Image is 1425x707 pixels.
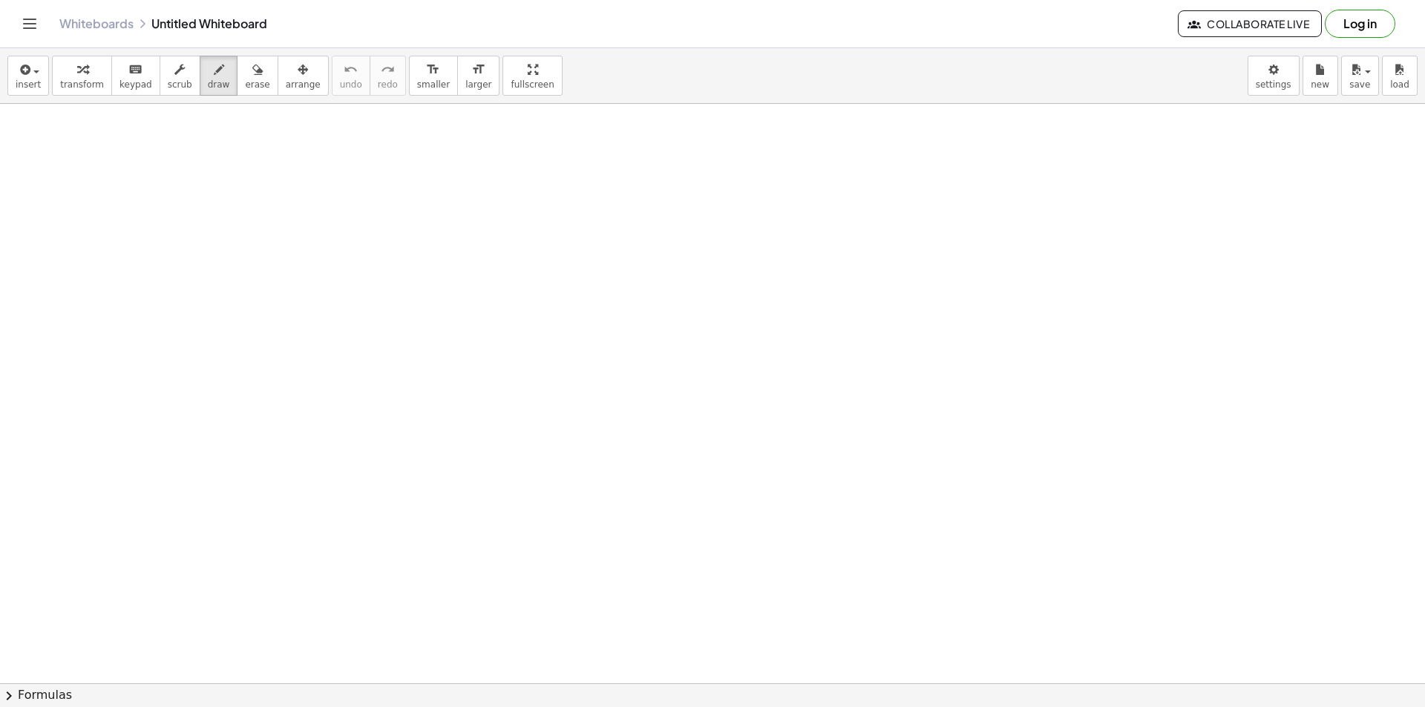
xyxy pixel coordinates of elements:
i: undo [344,61,358,79]
span: arrange [286,79,321,90]
i: format_size [471,61,485,79]
button: format_sizesmaller [409,56,458,96]
button: fullscreen [502,56,562,96]
button: erase [237,56,278,96]
button: arrange [278,56,329,96]
span: save [1349,79,1370,90]
button: transform [52,56,112,96]
button: Log in [1325,10,1395,38]
span: draw [208,79,230,90]
button: undoundo [332,56,370,96]
button: load [1382,56,1418,96]
button: scrub [160,56,200,96]
span: scrub [168,79,192,90]
button: insert [7,56,49,96]
span: smaller [417,79,450,90]
button: keyboardkeypad [111,56,160,96]
span: erase [245,79,269,90]
button: new [1303,56,1338,96]
span: new [1311,79,1329,90]
button: settings [1248,56,1300,96]
span: transform [60,79,104,90]
span: redo [378,79,398,90]
i: format_size [426,61,440,79]
a: Whiteboards [59,16,134,31]
button: format_sizelarger [457,56,499,96]
button: save [1341,56,1379,96]
span: larger [465,79,491,90]
button: Toggle navigation [18,12,42,36]
button: redoredo [370,56,406,96]
span: Collaborate Live [1190,17,1309,30]
span: undo [340,79,362,90]
span: keypad [119,79,152,90]
button: Collaborate Live [1178,10,1322,37]
span: insert [16,79,41,90]
span: settings [1256,79,1291,90]
button: draw [200,56,238,96]
i: keyboard [128,61,142,79]
span: fullscreen [511,79,554,90]
i: redo [381,61,395,79]
span: load [1390,79,1409,90]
